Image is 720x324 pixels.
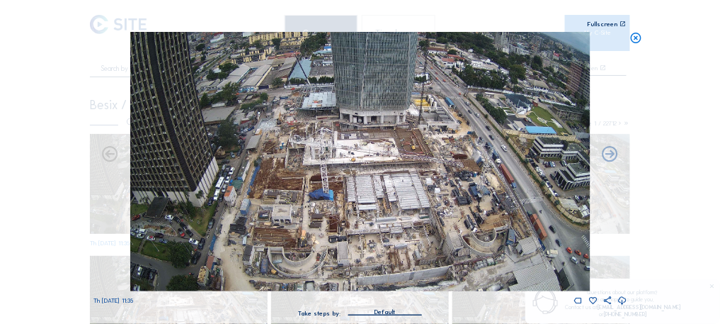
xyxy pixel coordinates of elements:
div: Default [375,306,396,318]
i: Back [600,145,619,164]
div: Take steps by: [299,311,341,317]
div: Default [348,306,422,314]
i: Forward [101,145,120,164]
span: Th [DATE] 11:35 [93,297,133,304]
img: Image [130,32,590,291]
div: Fullscreen [588,21,618,28]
